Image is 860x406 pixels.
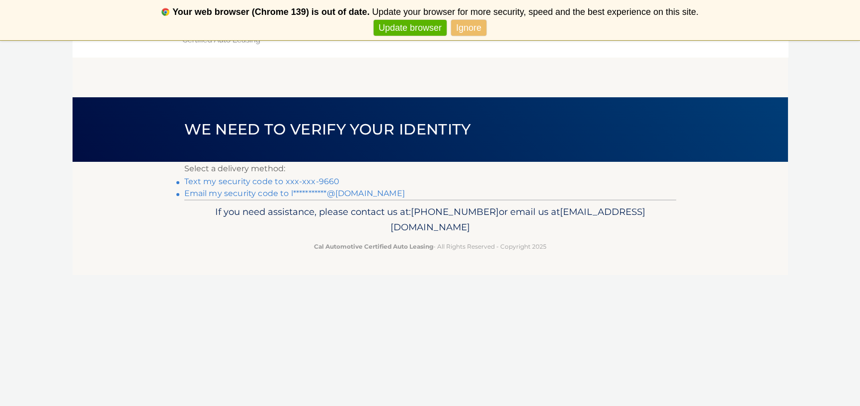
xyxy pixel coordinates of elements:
b: Your web browser (Chrome 139) is out of date. [172,7,370,17]
a: Update browser [374,20,447,36]
p: Select a delivery method: [184,162,676,176]
p: - All Rights Reserved - Copyright 2025 [191,241,670,252]
span: Update your browser for more security, speed and the best experience on this site. [372,7,699,17]
span: We need to verify your identity [184,120,471,138]
p: If you need assistance, please contact us at: or email us at [191,204,670,236]
a: Ignore [451,20,486,36]
strong: Cal Automotive Certified Auto Leasing [314,243,433,250]
a: Text my security code to xxx-xxx-9660 [184,177,340,186]
span: [PHONE_NUMBER] [411,206,499,217]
